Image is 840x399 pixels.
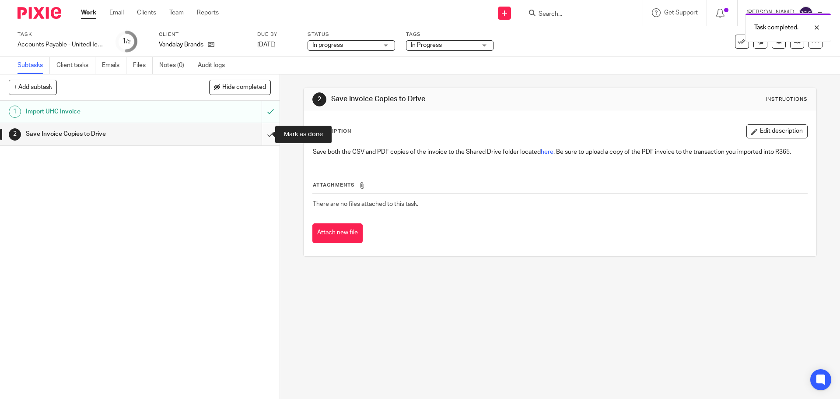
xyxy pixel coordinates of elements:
a: Notes (0) [159,57,191,74]
div: 2 [9,128,21,141]
label: Due by [257,31,297,38]
a: Client tasks [56,57,95,74]
div: 2 [312,92,326,106]
a: Team [169,8,184,17]
a: Work [81,8,96,17]
label: Tags [406,31,493,38]
img: svg%3E [799,6,813,20]
span: [DATE] [257,42,276,48]
button: Edit description [746,124,808,138]
button: Attach new file [312,223,363,243]
span: Hide completed [222,84,266,91]
span: In Progress [411,42,442,48]
span: Attachments [313,183,355,187]
a: Files [133,57,153,74]
a: Clients [137,8,156,17]
span: There are no files attached to this task. [313,201,418,207]
a: Emails [102,57,126,74]
a: Email [109,8,124,17]
button: Hide completed [209,80,271,95]
h1: Save Invoice Copies to Drive [331,95,579,104]
h1: Import UHC Invoice [26,105,177,118]
a: Reports [197,8,219,17]
div: Accounts Payable - UnitedHealthcare Invoice Import (VAN) - November [17,40,105,49]
p: Description [312,128,351,135]
div: Instructions [766,96,808,103]
img: Pixie [17,7,61,19]
div: Accounts Payable - UnitedHealthcare Invoice Import ([GEOGRAPHIC_DATA]) - November [17,40,105,49]
label: Client [159,31,246,38]
a: Subtasks [17,57,50,74]
div: 1 [122,36,131,46]
button: + Add subtask [9,80,57,95]
label: Task [17,31,105,38]
small: /2 [126,39,131,44]
p: Vandalay Brands [159,40,203,49]
a: Audit logs [198,57,231,74]
div: 1 [9,106,21,118]
p: Save both the CSV and PDF copies of the invoice to the Shared Drive folder located . Be sure to u... [313,148,807,156]
p: Task completed. [754,23,798,32]
span: In progress [312,42,343,48]
label: Status [308,31,395,38]
h1: Save Invoice Copies to Drive [26,127,177,141]
a: here [541,149,553,155]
